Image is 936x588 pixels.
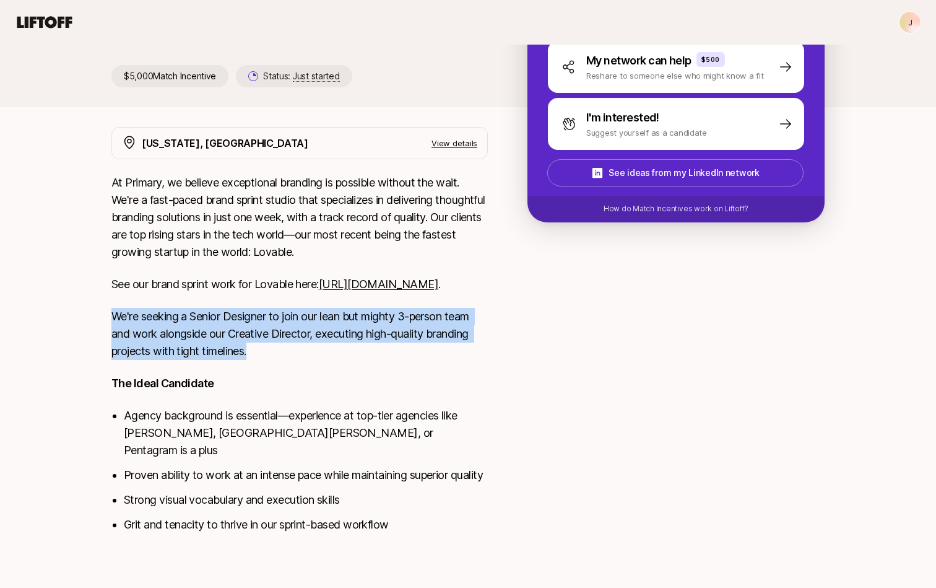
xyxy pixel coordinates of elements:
p: Suggest yourself as a candidate [586,126,707,139]
li: Proven ability to work at an intense pace while maintaining superior quality [124,467,488,484]
button: J [899,11,921,33]
p: Reshare to someone else who might know a fit [586,69,764,82]
p: See our brand sprint work for Lovable here: . [111,276,488,293]
li: Strong visual vocabulary and execution skills [124,491,488,509]
p: View details [431,137,477,149]
p: J [908,15,912,30]
p: See ideas from my LinkedIn network [609,165,759,180]
p: We're seeking a Senior Designer to join our lean but mighty 3-person team and work alongside our ... [111,308,488,360]
li: Agency background is essential—experience at top-tier agencies like [PERSON_NAME], [GEOGRAPHIC_DA... [124,407,488,459]
a: [URL][DOMAIN_NAME] [319,278,438,291]
p: At Primary, we believe exceptional branding is possible without the wait. We're a fast-paced bran... [111,174,488,261]
p: [US_STATE], [GEOGRAPHIC_DATA] [142,135,308,151]
p: Status: [263,69,339,84]
li: Grit and tenacity to thrive in our sprint-based workflow [124,516,488,533]
p: $500 [701,55,720,64]
p: I'm interested! [586,109,659,126]
p: $5,000 Match Incentive [111,65,228,87]
p: How do Match Incentives work on Liftoff? [604,203,748,214]
p: My network can help [586,52,691,69]
strong: The Ideal Candidate [111,377,214,390]
button: See ideas from my LinkedIn network [547,159,804,186]
span: Just started [293,71,340,82]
